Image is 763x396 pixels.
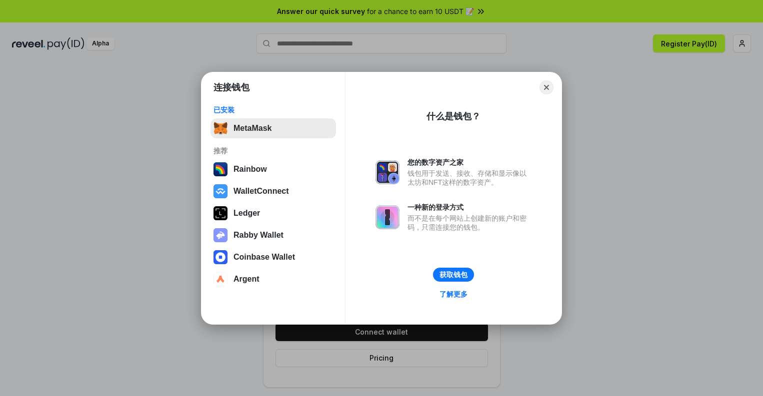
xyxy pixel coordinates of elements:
button: Rainbow [210,159,336,179]
div: Rainbow [233,165,267,174]
div: 而不是在每个网站上创建新的账户和密码，只需连接您的钱包。 [407,214,531,232]
div: 获取钱包 [439,270,467,279]
button: Argent [210,269,336,289]
div: 了解更多 [439,290,467,299]
div: 一种新的登录方式 [407,203,531,212]
div: MetaMask [233,124,271,133]
div: Argent [233,275,259,284]
img: svg+xml,%3Csvg%20xmlns%3D%22http%3A%2F%2Fwww.w3.org%2F2000%2Fsvg%22%20fill%3D%22none%22%20viewBox... [213,228,227,242]
div: Ledger [233,209,260,218]
div: 已安装 [213,105,333,114]
button: Coinbase Wallet [210,247,336,267]
div: 什么是钱包？ [426,110,480,122]
div: 推荐 [213,146,333,155]
button: Ledger [210,203,336,223]
div: 您的数字资产之家 [407,158,531,167]
button: WalletConnect [210,181,336,201]
img: svg+xml,%3Csvg%20xmlns%3D%22http%3A%2F%2Fwww.w3.org%2F2000%2Fsvg%22%20width%3D%2228%22%20height%3... [213,206,227,220]
div: Rabby Wallet [233,231,283,240]
img: svg+xml,%3Csvg%20xmlns%3D%22http%3A%2F%2Fwww.w3.org%2F2000%2Fsvg%22%20fill%3D%22none%22%20viewBox... [375,205,399,229]
a: 了解更多 [433,288,473,301]
img: svg+xml,%3Csvg%20width%3D%22120%22%20height%3D%22120%22%20viewBox%3D%220%200%20120%20120%22%20fil... [213,162,227,176]
h1: 连接钱包 [213,81,249,93]
img: svg+xml,%3Csvg%20xmlns%3D%22http%3A%2F%2Fwww.w3.org%2F2000%2Fsvg%22%20fill%3D%22none%22%20viewBox... [375,160,399,184]
button: MetaMask [210,118,336,138]
div: WalletConnect [233,187,289,196]
img: svg+xml,%3Csvg%20width%3D%2228%22%20height%3D%2228%22%20viewBox%3D%220%200%2028%2028%22%20fill%3D... [213,184,227,198]
img: svg+xml,%3Csvg%20width%3D%2228%22%20height%3D%2228%22%20viewBox%3D%220%200%2028%2028%22%20fill%3D... [213,250,227,264]
img: svg+xml,%3Csvg%20width%3D%2228%22%20height%3D%2228%22%20viewBox%3D%220%200%2028%2028%22%20fill%3D... [213,272,227,286]
img: svg+xml,%3Csvg%20fill%3D%22none%22%20height%3D%2233%22%20viewBox%3D%220%200%2035%2033%22%20width%... [213,121,227,135]
button: Rabby Wallet [210,225,336,245]
div: 钱包用于发送、接收、存储和显示像以太坊和NFT这样的数字资产。 [407,169,531,187]
button: Close [539,80,553,94]
button: 获取钱包 [433,268,474,282]
div: Coinbase Wallet [233,253,295,262]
